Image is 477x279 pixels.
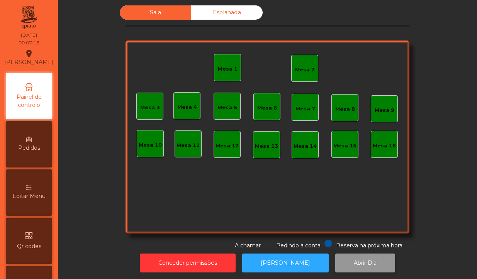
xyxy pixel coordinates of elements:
span: Pedindo a conta [276,242,321,249]
span: A chamar [235,242,261,249]
img: qpiato [19,4,38,31]
div: Mesa 2 [295,66,315,74]
button: [PERSON_NAME] [242,254,329,272]
div: 00:07:18 [19,39,39,46]
span: Qr codes [17,242,41,250]
div: [DATE] [21,32,37,39]
div: Mesa 16 [373,142,396,150]
div: Mesa 5 [217,104,237,112]
div: Mesa 1 [218,65,238,73]
button: Conceder permissões [140,254,236,272]
div: Esplanada [191,5,263,20]
span: Editar Menu [12,192,46,200]
div: Mesa 8 [335,105,355,113]
i: location_on [24,49,34,58]
div: Mesa 11 [177,142,200,149]
div: Mesa 6 [257,104,277,112]
span: Pedidos [18,144,40,152]
i: qr_code [24,231,34,240]
div: Mesa 10 [139,141,162,149]
div: Mesa 7 [295,105,315,113]
div: Mesa 4 [177,103,197,111]
span: Painel de controlo [8,93,50,109]
div: Sala [120,5,191,20]
span: Reserva na próxima hora [336,242,402,249]
div: Mesa 9 [375,107,394,114]
div: Mesa 12 [216,142,239,150]
div: [PERSON_NAME] [4,48,54,67]
div: Mesa 3 [140,104,160,112]
div: Mesa 15 [333,142,356,150]
div: Mesa 13 [255,142,278,150]
div: Mesa 14 [294,142,317,150]
button: Abrir Dia [335,254,395,272]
